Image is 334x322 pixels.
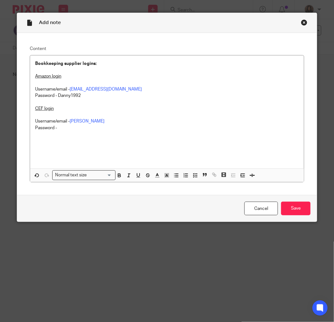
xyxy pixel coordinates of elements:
p: Password - Danny1992 [35,92,299,99]
label: Content [30,46,305,52]
p: Username/email - [35,118,299,124]
a: [EMAIL_ADDRESS][DOMAIN_NAME] [70,87,142,92]
div: Close this dialog window [301,19,307,26]
input: Search for option [89,172,112,179]
span: Add note [39,20,61,25]
strong: Bookkeeping supplier logins: [35,61,97,66]
a: Cancel [244,202,278,215]
p: Username/email - [35,86,299,92]
div: Search for option [52,170,116,180]
u: Amazon login [35,74,61,79]
input: Save [281,202,311,215]
p: Password - [35,125,299,131]
a: [PERSON_NAME] [70,119,104,123]
span: Normal text size [54,172,88,179]
u: CEF login [35,106,54,111]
